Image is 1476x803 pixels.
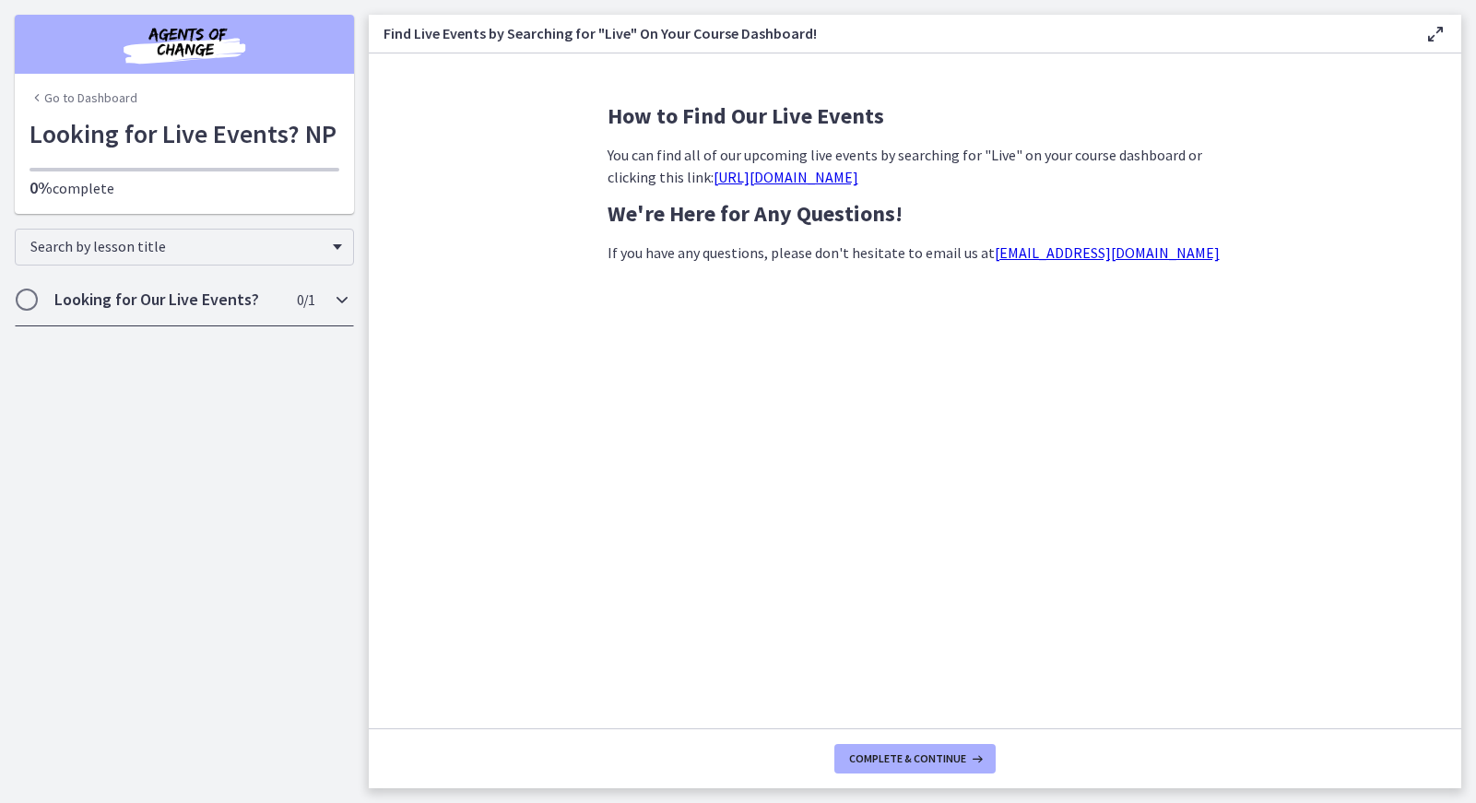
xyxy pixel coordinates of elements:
[849,751,966,766] span: Complete & continue
[608,199,903,228] strong: We're Here for Any Questions!
[15,229,354,266] div: Search by lesson title
[297,289,314,311] span: 0 / 1
[30,177,53,198] span: 0%
[30,237,324,255] span: Search by lesson title
[608,144,1223,188] p: You can find all of our upcoming live events by searching for "Live" on your course dashboard or ...
[608,101,884,130] span: How to Find Our Live Events
[30,177,339,199] p: complete
[30,114,339,153] h1: Looking for Live Events? NP
[30,89,137,107] a: Go to Dashboard
[714,168,858,186] a: [URL][DOMAIN_NAME]
[834,744,996,773] button: Complete & continue
[54,289,279,311] h2: Looking for Our Live Events?
[384,22,1395,44] h3: Find Live Events by Searching for "Live" On Your Course Dashboard!
[995,243,1220,262] a: [EMAIL_ADDRESS][DOMAIN_NAME]
[608,242,1223,264] p: If you have any questions, please don't hesitate to email us at
[74,22,295,66] img: Agents of Change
